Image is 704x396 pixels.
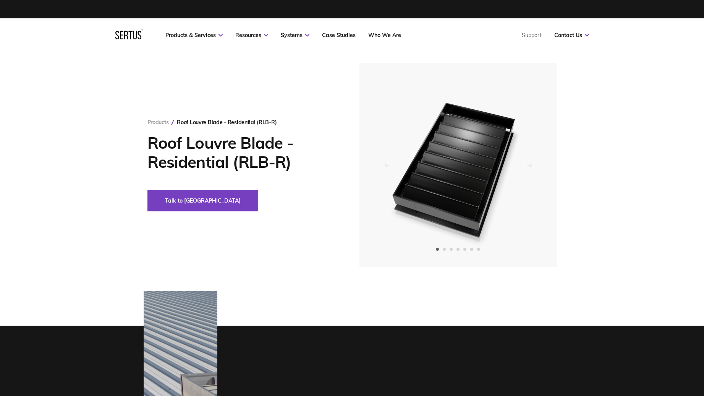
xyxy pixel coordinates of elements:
h1: Roof Louvre Blade - Residential (RLB-R) [147,133,337,172]
button: Talk to [GEOGRAPHIC_DATA] [147,190,258,211]
span: Go to slide 5 [463,248,466,251]
a: Who We Are [368,32,401,39]
span: Go to slide 3 [450,248,453,251]
div: Next slide [521,156,539,174]
a: Products [147,119,169,126]
a: Support [522,32,542,39]
a: Systems [281,32,309,39]
a: Case Studies [322,32,356,39]
span: Go to slide 2 [443,248,446,251]
span: Go to slide 4 [456,248,460,251]
div: Previous slide [377,156,396,174]
span: Go to slide 7 [477,248,480,251]
a: Products & Services [165,32,223,39]
span: Go to slide 6 [470,248,473,251]
a: Contact Us [554,32,589,39]
a: Resources [235,32,268,39]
